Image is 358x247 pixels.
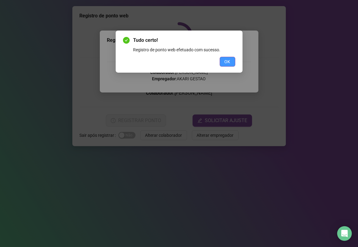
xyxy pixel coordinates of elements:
[133,37,235,44] span: Tudo certo!
[337,226,352,241] div: Open Intercom Messenger
[123,37,130,44] span: check-circle
[220,57,235,67] button: OK
[225,58,230,65] span: OK
[133,46,235,53] div: Registro de ponto web efetuado com sucesso.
